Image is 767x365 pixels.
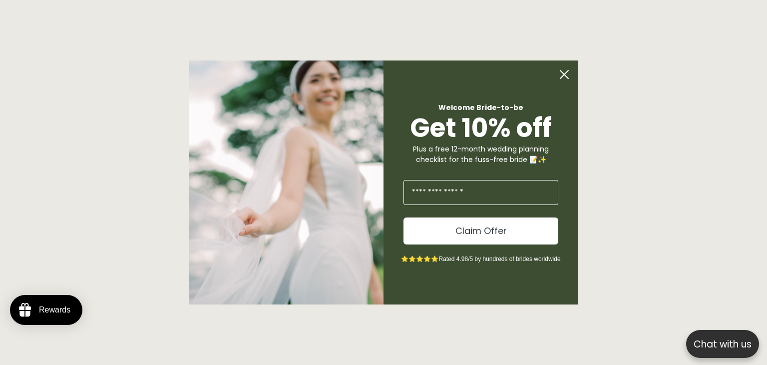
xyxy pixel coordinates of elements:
[189,60,383,304] img: Bone and Grey
[686,337,759,351] p: Chat with us
[401,255,438,262] span: ⭐⭐⭐⭐⭐
[554,64,574,84] button: Close dialog
[403,217,558,244] button: Claim Offer
[403,180,558,205] input: Enter Your Email
[413,144,549,164] span: Plus a free 12-month wedding planning checklist for the fuss-free bride 📝✨
[438,102,523,112] span: Welcome Bride-to-be
[39,305,70,314] div: Rewards
[410,109,552,146] span: Get 10% off
[438,255,560,262] span: Rated 4.98/5 by hundreds of brides worldwide
[686,330,759,358] button: Open chatbox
